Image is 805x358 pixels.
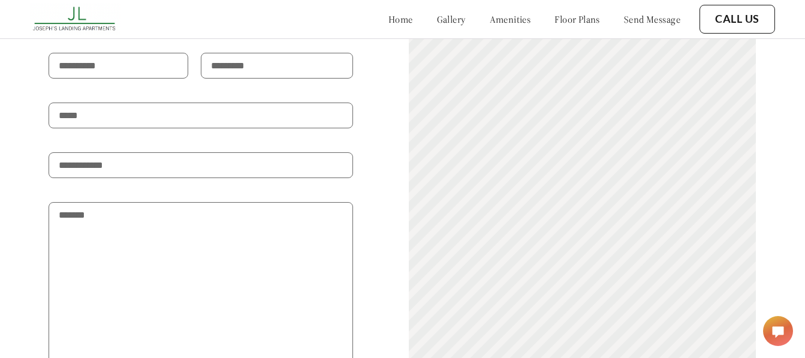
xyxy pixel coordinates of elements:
[30,3,120,35] img: josephs_landing_logo.png
[437,13,466,25] a: gallery
[490,13,531,25] a: amenities
[624,13,680,25] a: send message
[554,13,600,25] a: floor plans
[388,13,413,25] a: home
[700,5,775,34] button: Call Us
[715,13,759,26] a: Call Us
